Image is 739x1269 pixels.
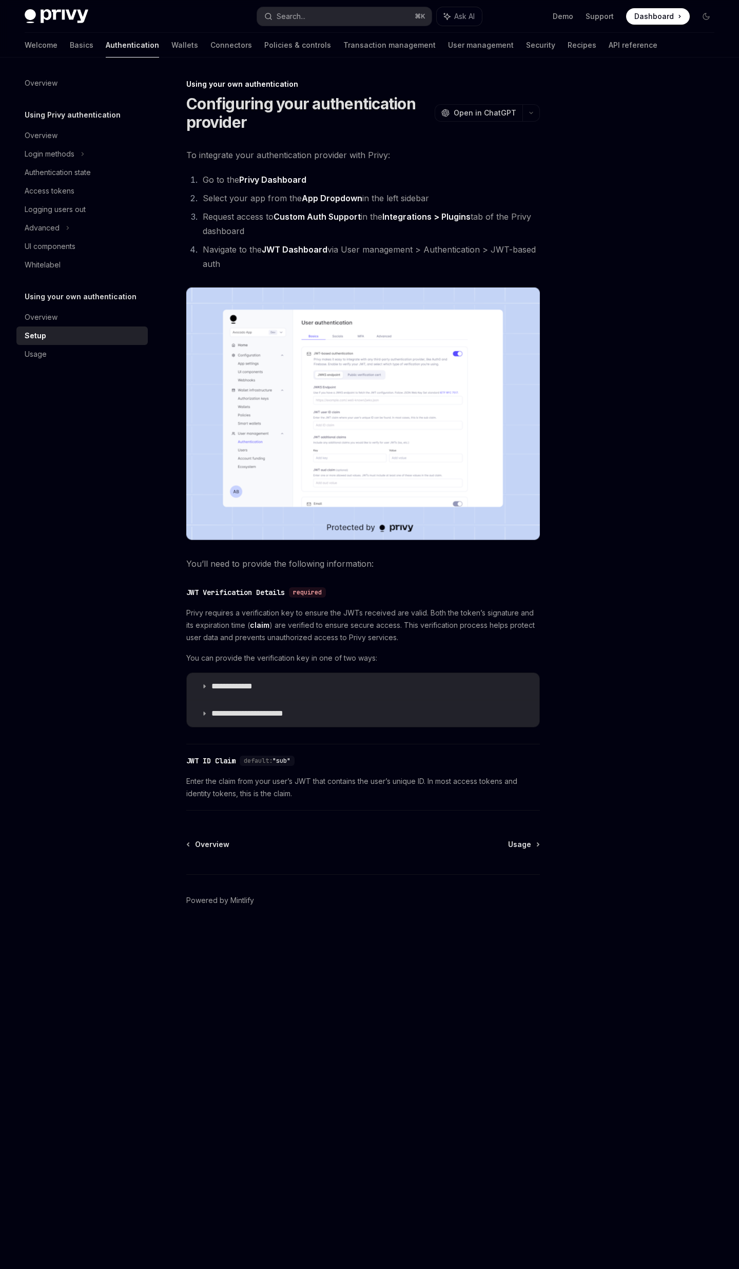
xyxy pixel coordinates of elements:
a: Usage [508,839,539,850]
div: Usage [25,348,47,360]
div: Overview [25,129,57,142]
span: Privy requires a verification key to ensure the JWTs received are valid. Both the token’s signatu... [186,607,540,644]
a: Dashboard [626,8,690,25]
h5: Using Privy authentication [25,109,121,121]
a: User management [448,33,514,57]
li: Go to the [200,172,540,187]
a: Authentication state [16,163,148,182]
a: Setup [16,326,148,345]
a: Connectors [210,33,252,57]
span: You’ll need to provide the following information: [186,556,540,571]
div: Login methods [25,148,74,160]
strong: App Dropdown [302,193,362,203]
h5: Using your own authentication [25,291,137,303]
li: Request access to in the tab of the Privy dashboard [200,209,540,238]
div: JWT Verification Details [186,587,285,598]
a: Access tokens [16,182,148,200]
a: Welcome [25,33,57,57]
span: Overview [195,839,229,850]
div: Overview [25,311,57,323]
div: Setup [25,330,46,342]
div: Authentication state [25,166,91,179]
a: Recipes [568,33,596,57]
div: UI components [25,240,75,253]
a: Basics [70,33,93,57]
a: Transaction management [343,33,436,57]
span: To integrate your authentication provider with Privy: [186,148,540,162]
a: Overview [16,126,148,145]
div: Logging users out [25,203,86,216]
div: Whitelabel [25,259,61,271]
a: JWT Dashboard [262,244,327,255]
span: Ask AI [454,11,475,22]
span: Open in ChatGPT [454,108,516,118]
span: Dashboard [634,11,674,22]
a: Wallets [171,33,198,57]
a: Whitelabel [16,256,148,274]
button: Ask AI [437,7,482,26]
a: Demo [553,11,573,22]
a: API reference [609,33,657,57]
li: Select your app from the in the left sidebar [200,191,540,205]
img: JWT-based auth [186,287,540,540]
a: Usage [16,345,148,363]
div: Overview [25,77,57,89]
a: Overview [16,74,148,92]
h1: Configuring your authentication provider [186,94,431,131]
a: claim [250,621,269,630]
div: Using your own authentication [186,79,540,89]
span: default: [244,757,273,765]
a: Support [586,11,614,22]
a: Logging users out [16,200,148,219]
div: Advanced [25,222,60,234]
strong: Custom Auth Support [274,212,361,222]
img: dark logo [25,9,88,24]
span: Enter the claim from your user’s JWT that contains the user’s unique ID. In most access tokens an... [186,775,540,800]
span: Usage [508,839,531,850]
a: UI components [16,237,148,256]
button: Toggle dark mode [698,8,714,25]
span: ⌘ K [415,12,425,21]
button: Open in ChatGPT [435,104,522,122]
div: Access tokens [25,185,74,197]
a: Authentication [106,33,159,57]
a: Powered by Mintlify [186,895,254,906]
span: You can provide the verification key in one of two ways: [186,652,540,664]
span: "sub" [273,757,290,765]
a: Security [526,33,555,57]
div: Search... [277,10,305,23]
a: Overview [187,839,229,850]
button: Search...⌘K [257,7,431,26]
a: Policies & controls [264,33,331,57]
a: Overview [16,308,148,326]
li: Navigate to the via User management > Authentication > JWT-based auth [200,242,540,271]
div: required [289,587,326,598]
a: Integrations > Plugins [382,212,471,222]
a: Privy Dashboard [239,175,306,185]
div: JWT ID Claim [186,756,236,766]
